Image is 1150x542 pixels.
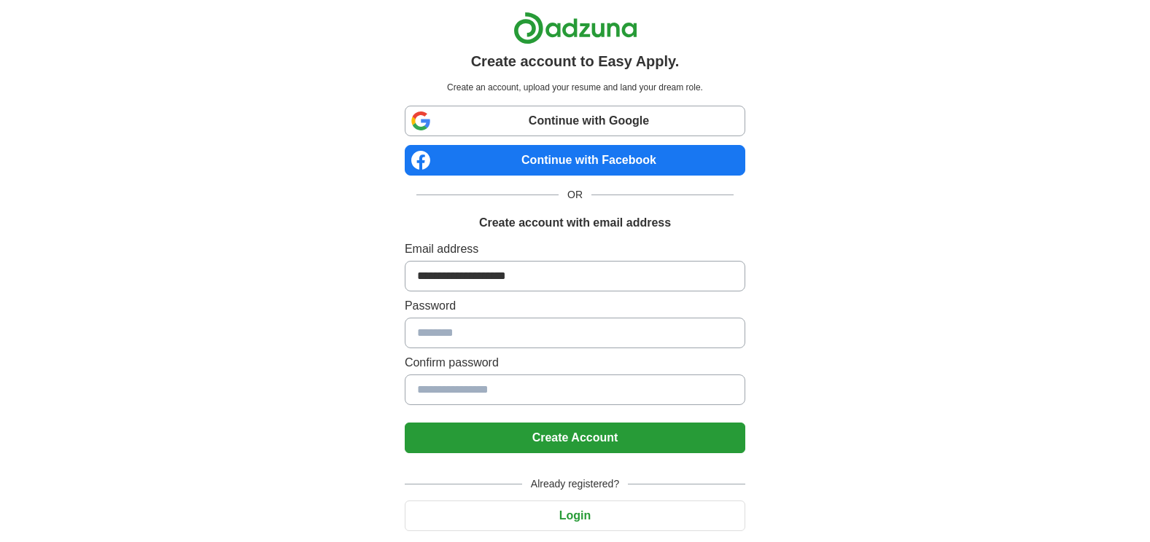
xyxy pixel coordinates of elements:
h1: Create account to Easy Apply. [471,50,680,72]
img: Adzuna logo [513,12,637,44]
button: Create Account [405,423,745,453]
button: Login [405,500,745,531]
a: Login [405,509,745,522]
label: Email address [405,240,745,258]
a: Continue with Facebook [405,145,745,176]
a: Continue with Google [405,106,745,136]
span: OR [559,187,591,203]
h1: Create account with email address [479,214,671,232]
label: Password [405,297,745,315]
span: Already registered? [522,476,628,492]
p: Create an account, upload your resume and land your dream role. [408,81,742,94]
label: Confirm password [405,354,745,372]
